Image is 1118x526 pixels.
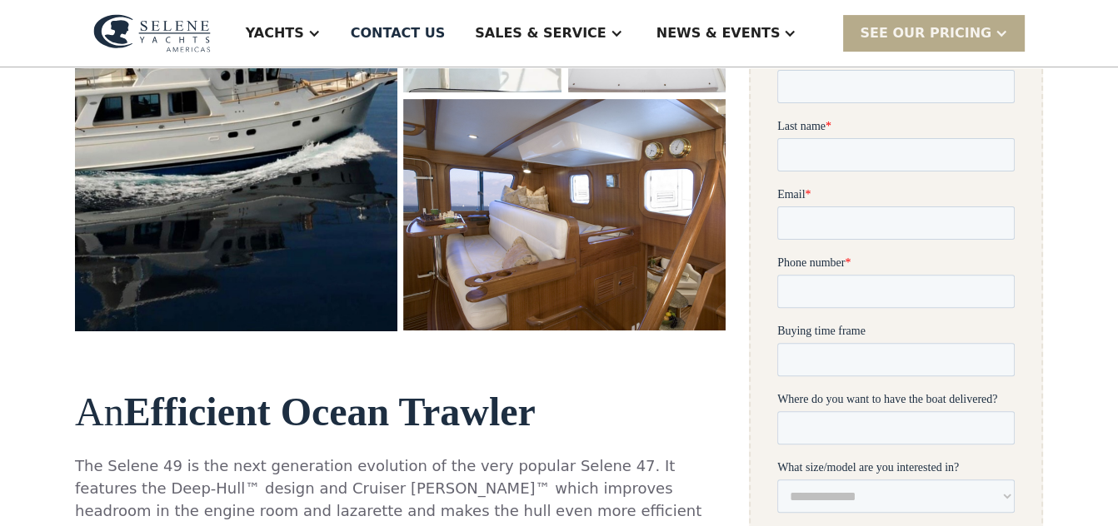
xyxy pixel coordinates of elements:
[860,23,991,43] div: SEE Our Pricing
[124,390,536,434] strong: Efficient Ocean Trawler
[351,23,446,43] div: Contact US
[475,23,606,43] div: Sales & Service
[403,99,725,330] img: 50 foot motor yacht
[656,23,781,43] div: News & EVENTS
[843,15,1025,51] div: SEE Our Pricing
[93,14,211,52] img: logo
[75,390,726,434] h2: An
[403,99,725,330] a: open lightbox
[246,23,304,43] div: Yachts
